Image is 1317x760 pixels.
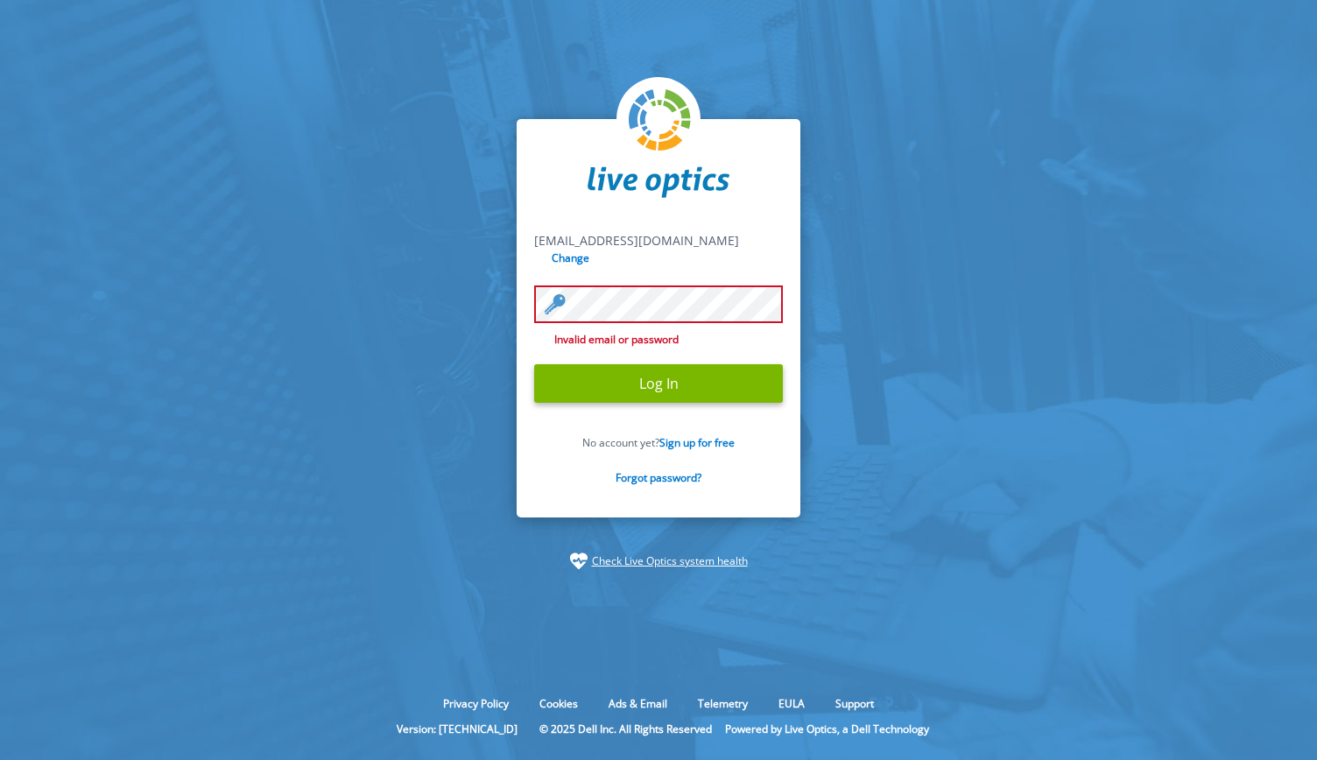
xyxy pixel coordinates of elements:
img: liveoptics-logo.svg [629,89,692,152]
input: Change [548,250,595,266]
span: [EMAIL_ADDRESS][DOMAIN_NAME] [534,232,739,249]
a: Telemetry [685,696,761,711]
a: Check Live Optics system health [592,552,748,570]
a: Forgot password? [616,470,701,485]
span: Invalid email or password [534,332,783,347]
a: Ads & Email [595,696,680,711]
p: No account yet? [534,435,783,450]
li: Version: [TECHNICAL_ID] [388,721,526,736]
li: Powered by Live Optics, a Dell Technology [725,721,929,736]
input: Log In [534,364,783,403]
a: Cookies [526,696,591,711]
a: Sign up for free [659,435,735,450]
img: liveoptics-word.svg [588,166,729,198]
li: © 2025 Dell Inc. All Rights Reserved [531,721,721,736]
a: Privacy Policy [430,696,522,711]
img: status-check-icon.svg [570,552,588,570]
a: EULA [765,696,818,711]
a: Support [822,696,887,711]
